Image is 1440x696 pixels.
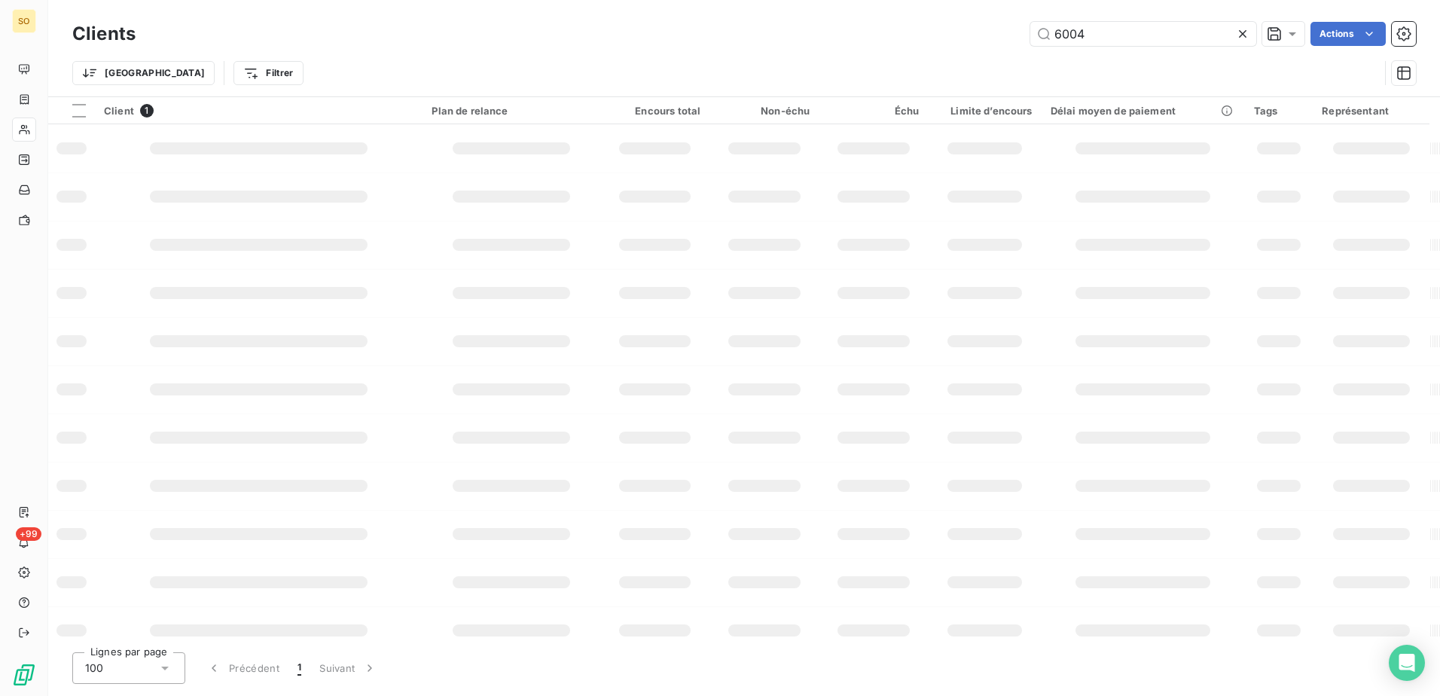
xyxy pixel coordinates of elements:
span: 1 [297,661,301,676]
div: Limite d’encours [938,105,1033,117]
span: Client [104,105,134,117]
div: Encours total [609,105,700,117]
div: Représentant [1322,105,1420,117]
span: 1 [140,104,154,118]
button: Actions [1310,22,1386,46]
h3: Clients [72,20,136,47]
div: Non-échu [718,105,810,117]
button: 1 [288,652,310,684]
span: +99 [16,527,41,541]
div: Délai moyen de paiement [1051,105,1236,117]
div: Tags [1254,105,1304,117]
button: Précédent [197,652,288,684]
div: SO [12,9,36,33]
button: [GEOGRAPHIC_DATA] [72,61,215,85]
div: Open Intercom Messenger [1389,645,1425,681]
input: Rechercher [1030,22,1256,46]
div: Échu [828,105,919,117]
img: Logo LeanPay [12,663,36,687]
button: Suivant [310,652,386,684]
div: Plan de relance [432,105,591,117]
button: Filtrer [233,61,303,85]
span: 100 [85,661,103,676]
